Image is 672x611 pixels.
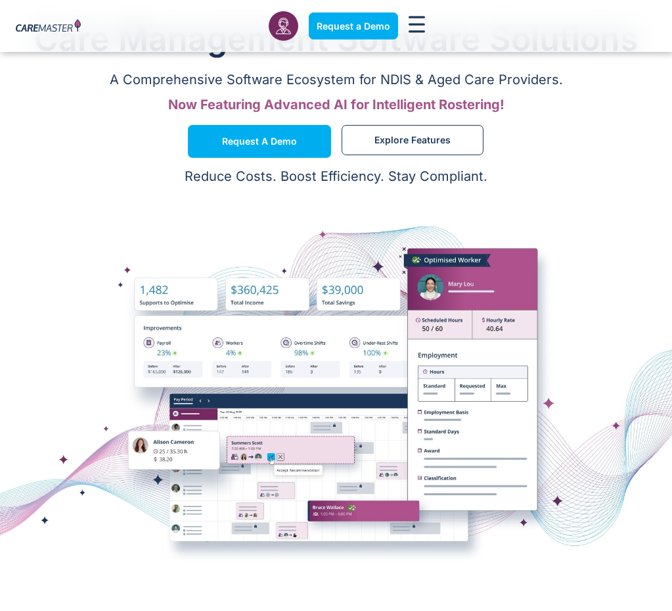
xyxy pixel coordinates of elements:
span: Request a Demo [317,20,390,32]
a: Request a Demo [188,125,331,158]
p: Reduce Costs. Boost Efficiency. Stay Compliant. [8,168,664,184]
a: Request a Demo [309,12,398,39]
a: Explore Features [342,125,483,155]
span: Explore Features [374,137,451,143]
img: CareMaster Logo [16,19,81,34]
span: Request a Demo [222,138,297,145]
span: Now Featuring Advanced AI for Intelligent Rostering! [168,97,504,112]
p: A Comprehensive Software Ecosystem for NDIS & Aged Care Providers. [13,72,659,87]
div: Menu Toggle [409,16,425,36]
